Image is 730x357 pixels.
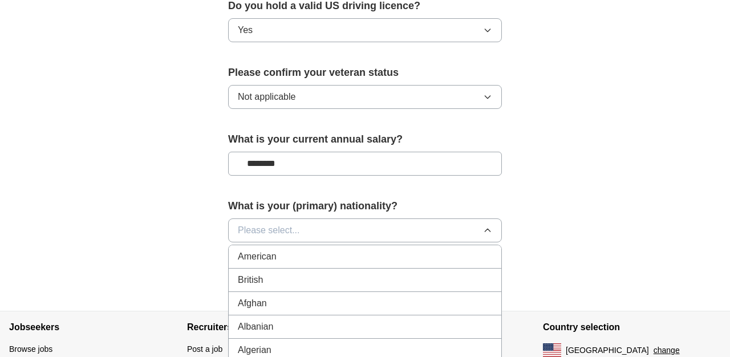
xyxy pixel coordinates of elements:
[238,250,277,263] span: American
[228,218,502,242] button: Please select...
[228,85,502,109] button: Not applicable
[238,343,271,357] span: Algerian
[238,23,253,37] span: Yes
[654,344,680,356] button: change
[9,344,52,354] a: Browse jobs
[228,18,502,42] button: Yes
[228,198,502,214] label: What is your (primary) nationality?
[566,344,649,356] span: [GEOGRAPHIC_DATA]
[543,343,561,357] img: US flag
[238,320,273,334] span: Albanian
[238,273,263,287] span: British
[238,90,295,104] span: Not applicable
[228,65,502,80] label: Please confirm your veteran status
[187,344,222,354] a: Post a job
[228,132,502,147] label: What is your current annual salary?
[238,297,267,310] span: Afghan
[238,224,300,237] span: Please select...
[543,311,721,343] h4: Country selection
